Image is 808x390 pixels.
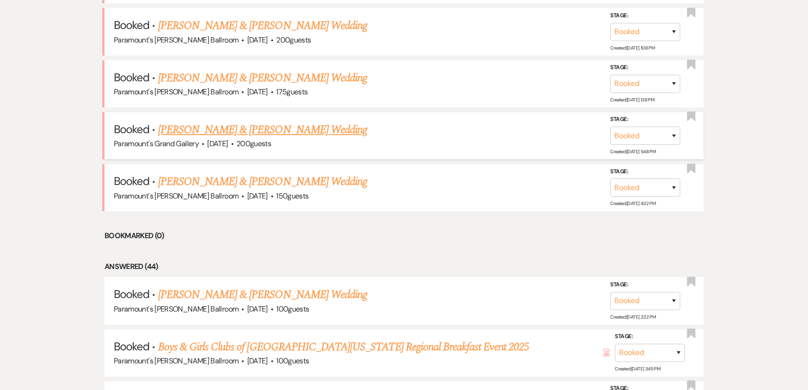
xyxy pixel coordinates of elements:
label: Stage: [610,114,680,125]
a: Boys & Girls Clubs of [GEOGRAPHIC_DATA][US_STATE] Regional Breakfast Event 2025 [158,339,529,355]
span: Paramount's [PERSON_NAME] Ballroom [114,191,238,201]
span: [DATE] [207,139,228,149]
a: [PERSON_NAME] & [PERSON_NAME] Wedding [158,173,367,190]
a: [PERSON_NAME] & [PERSON_NAME] Wedding [158,121,367,138]
span: 100 guests [276,304,309,314]
a: [PERSON_NAME] & [PERSON_NAME] Wedding [158,286,367,303]
span: 100 guests [276,356,309,366]
label: Stage: [610,167,680,177]
span: Paramount's Grand Gallery [114,139,199,149]
span: [DATE] [247,191,268,201]
span: Booked [114,339,149,354]
span: 175 guests [276,87,307,97]
span: Created: [DATE] 1:08 PM [610,45,655,51]
label: Stage: [610,11,680,21]
span: Paramount's [PERSON_NAME] Ballroom [114,87,238,97]
span: 200 guests [237,139,271,149]
a: [PERSON_NAME] & [PERSON_NAME] Wedding [158,70,367,86]
span: Booked [114,287,149,301]
span: Created: [DATE] 2:32 PM [610,313,655,319]
span: [DATE] [247,87,268,97]
span: [DATE] [247,35,268,45]
li: Answered (44) [104,261,704,273]
li: Bookmarked (0) [104,230,704,242]
span: Booked [114,70,149,85]
span: Created: [DATE] 1:38 PM [610,97,654,103]
span: 200 guests [276,35,311,45]
span: [DATE] [247,356,268,366]
label: Stage: [615,332,685,342]
span: Created: [DATE] 3:45 PM [615,366,660,372]
span: 150 guests [276,191,308,201]
span: [DATE] [247,304,268,314]
span: Booked [114,174,149,188]
span: Booked [114,18,149,32]
span: Created: [DATE] 5:48 PM [610,149,655,155]
span: Created: [DATE] 4:32 PM [610,200,655,206]
label: Stage: [610,280,680,290]
span: Booked [114,122,149,136]
span: Paramount's [PERSON_NAME] Ballroom [114,304,238,314]
a: [PERSON_NAME] & [PERSON_NAME] Wedding [158,17,367,34]
span: Paramount's [PERSON_NAME] Ballroom [114,35,238,45]
label: Stage: [610,63,680,73]
span: Paramount's [PERSON_NAME] Ballroom [114,356,238,366]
